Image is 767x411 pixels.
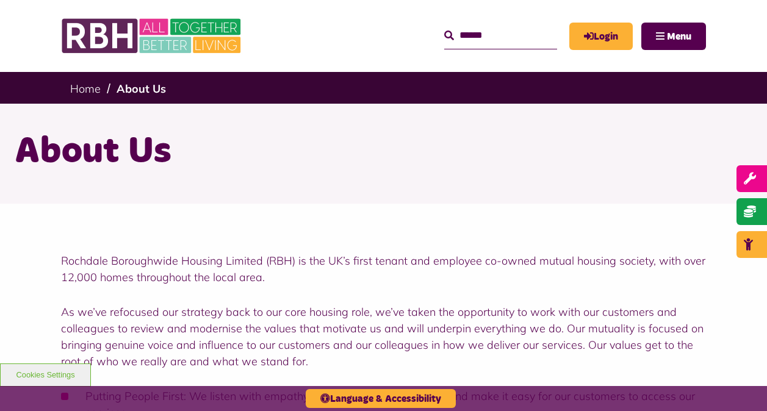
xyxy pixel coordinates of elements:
p: As we’ve refocused our strategy back to our core housing role, we’ve taken the opportunity to wor... [61,304,706,370]
button: Language & Accessibility [306,389,456,408]
h1: About Us [15,128,753,176]
img: RBH [61,12,244,60]
span: Menu [667,32,691,41]
iframe: Netcall Web Assistant for live chat [712,356,767,411]
a: MyRBH [569,23,633,50]
p: Rochdale Boroughwide Housing Limited (RBH) is the UK’s first tenant and employee co-owned mutual ... [61,252,706,285]
button: Navigation [641,23,706,50]
a: About Us [117,82,166,96]
a: Home [70,82,101,96]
